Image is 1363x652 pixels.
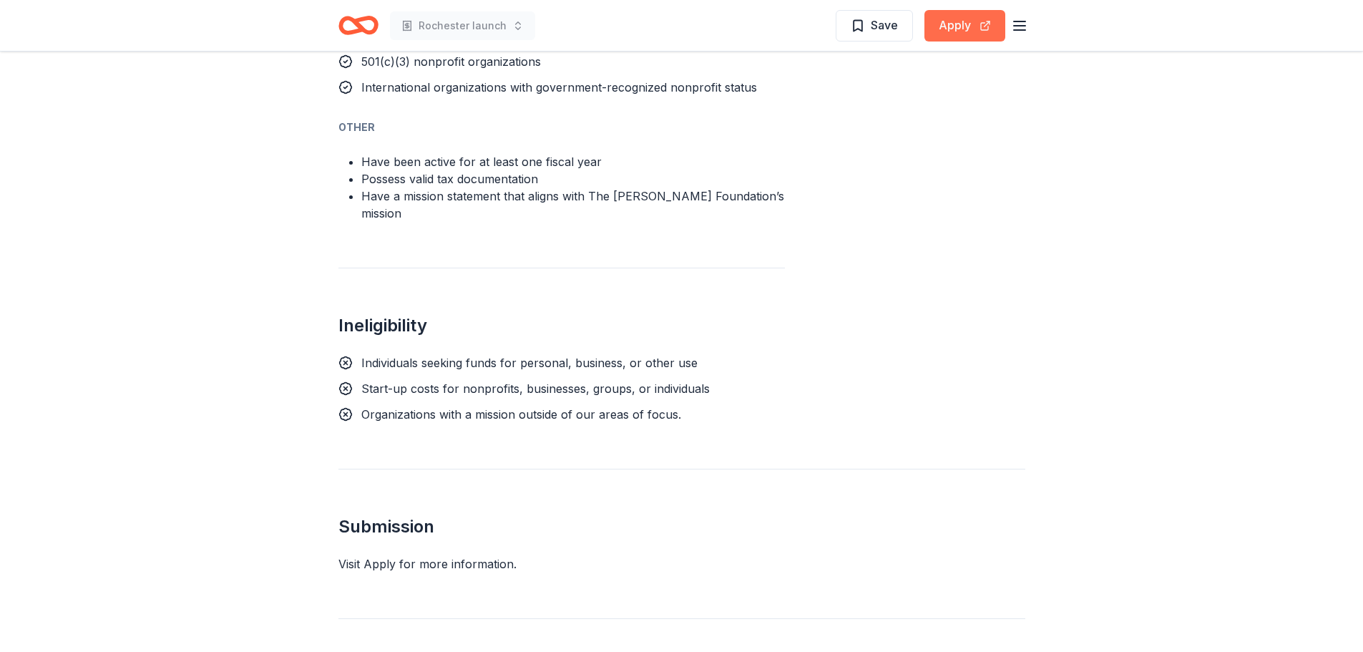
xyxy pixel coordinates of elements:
[338,9,378,42] a: Home
[338,314,785,337] h2: Ineligibility
[361,80,757,94] span: International organizations with government-recognized nonprofit status
[338,119,785,136] div: Other
[361,54,541,69] span: 501(c)(3) nonprofit organizations
[871,16,898,34] span: Save
[361,170,785,188] li: Possess valid tax documentation
[361,356,698,370] span: Individuals seeking funds for personal, business, or other use
[361,153,785,170] li: Have been active for at least one fiscal year
[361,381,710,396] span: Start-up costs for nonprofits, businesses, groups, or individuals
[361,407,681,422] span: Organizations with a mission outside of our areas of focus.
[924,10,1005,42] button: Apply
[836,10,913,42] button: Save
[390,11,535,40] button: Rochester launch
[338,515,1025,538] h2: Submission
[419,17,507,34] span: Rochester launch
[338,555,1025,573] div: Visit Apply for more information.
[361,188,785,222] li: Have a mission statement that aligns with The [PERSON_NAME] Foundation’s mission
